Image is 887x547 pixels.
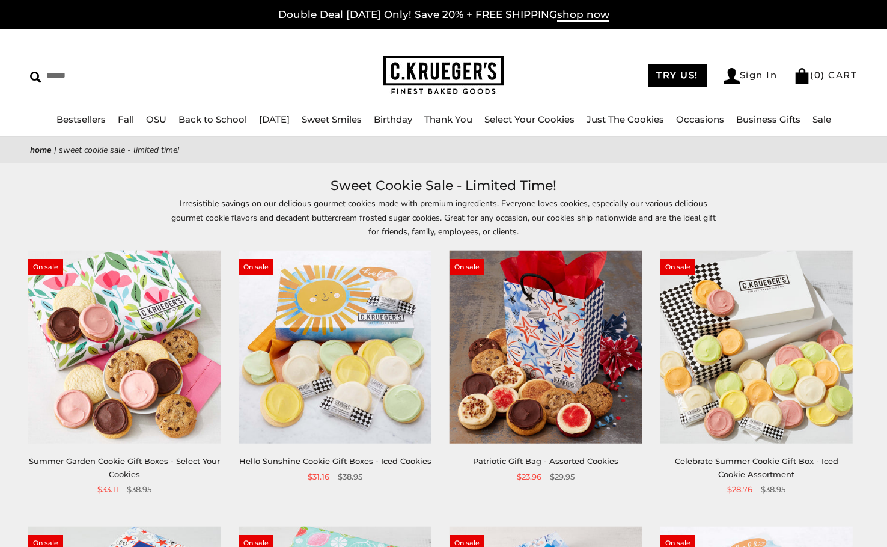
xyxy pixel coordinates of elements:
[660,259,695,275] span: On sale
[727,483,752,496] span: $28.76
[29,456,220,478] a: Summer Garden Cookie Gift Boxes - Select Your Cookies
[374,114,412,125] a: Birthday
[724,68,740,84] img: Account
[278,8,609,22] a: Double Deal [DATE] Only! Save 20% + FREE SHIPPINGshop now
[587,114,664,125] a: Just The Cookies
[660,251,853,444] img: Celebrate Summer Cookie Gift Box - Iced Cookie Assortment
[30,72,41,83] img: Search
[97,483,118,496] span: $33.11
[146,114,166,125] a: OSU
[517,471,541,483] span: $23.96
[450,251,642,444] img: Patriotic Gift Bag - Assorted Cookies
[450,259,484,275] span: On sale
[178,114,247,125] a: Back to School
[56,114,106,125] a: Bestsellers
[239,259,273,275] span: On sale
[383,56,504,95] img: C.KRUEGER'S
[724,68,778,84] a: Sign In
[28,251,221,444] img: Summer Garden Cookie Gift Boxes - Select Your Cookies
[59,144,179,156] span: Sweet Cookie Sale - Limited Time!
[814,69,821,81] span: 0
[30,143,857,157] nav: breadcrumbs
[127,483,151,496] span: $38.95
[648,64,707,87] a: TRY US!
[550,471,575,483] span: $29.95
[259,114,290,125] a: [DATE]
[473,456,618,466] a: Patriotic Gift Bag - Assorted Cookies
[30,66,225,85] input: Search
[48,175,839,197] h1: Sweet Cookie Sale - Limited Time!
[794,68,810,84] img: Bag
[557,8,609,22] span: shop now
[736,114,800,125] a: Business Gifts
[239,251,431,444] img: Hello Sunshine Cookie Gift Boxes - Iced Cookies
[484,114,575,125] a: Select Your Cookies
[28,259,63,275] span: On sale
[761,483,785,496] span: $38.95
[812,114,831,125] a: Sale
[118,114,134,125] a: Fall
[302,114,362,125] a: Sweet Smiles
[167,197,720,238] p: Irresistible savings on our delicious gourmet cookies made with premium ingredients. Everyone lov...
[30,144,52,156] a: Home
[676,114,724,125] a: Occasions
[338,471,362,483] span: $38.95
[794,69,857,81] a: (0) CART
[54,144,56,156] span: |
[424,114,472,125] a: Thank You
[239,456,431,466] a: Hello Sunshine Cookie Gift Boxes - Iced Cookies
[675,456,838,478] a: Celebrate Summer Cookie Gift Box - Iced Cookie Assortment
[308,471,329,483] span: $31.16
